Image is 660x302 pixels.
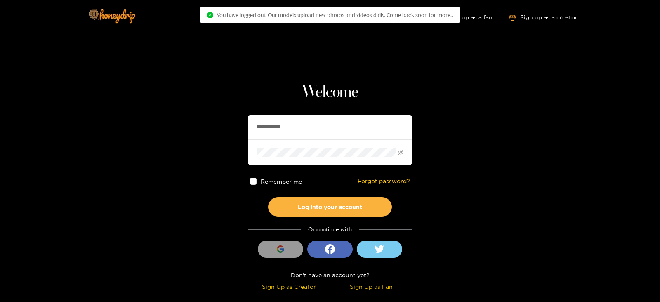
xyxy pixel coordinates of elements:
h1: Welcome [248,83,412,102]
span: You have logged out. Our models upload new photos and videos daily. Come back soon for more.. [217,12,453,18]
a: Sign up as a creator [509,14,577,21]
div: Sign Up as Creator [250,282,328,291]
button: Log into your account [268,197,392,217]
div: Sign Up as Fan [332,282,410,291]
a: Sign up as a fan [436,14,493,21]
span: Remember me [261,178,302,184]
span: check-circle [207,12,213,18]
a: Forgot password? [358,178,410,185]
span: eye-invisible [398,150,403,155]
div: Don't have an account yet? [248,270,412,280]
div: Or continue with [248,225,412,234]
